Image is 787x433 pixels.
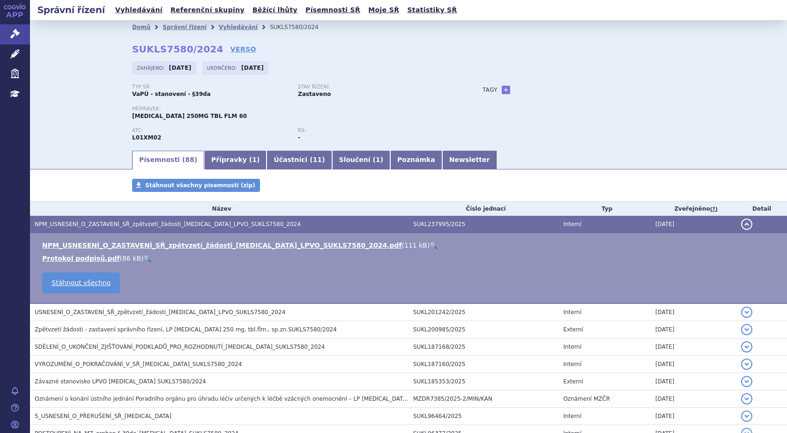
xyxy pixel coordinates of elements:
td: [DATE] [651,216,736,233]
span: Zpětvzetí žádosti - zastavení správního řízení, LP Tibsovo 250 mg, tbl.flm., sp.zn.SUKLS7580/2024 [35,326,337,333]
span: 88 [185,156,194,163]
td: [DATE] [651,408,736,425]
td: [DATE] [651,303,736,321]
strong: IVOSIDENIB [132,134,161,141]
td: MZDR7385/2025-2/MIN/KAN [408,390,558,408]
a: Stáhnout všechno [42,272,120,294]
td: [DATE] [651,338,736,356]
td: SUKL237995/2025 [408,216,558,233]
a: Newsletter [442,151,497,169]
span: VYROZUMĚNÍ_O_POKRAČOVÁNÍ_V_SŘ_TIBSOVO_SUKLS7580_2024 [35,361,242,367]
span: Stáhnout všechny písemnosti (zip) [145,182,255,189]
td: SUKL201242/2025 [408,303,558,321]
span: Externí [563,378,583,385]
span: SDĚLENÍ_O_UKONČENÍ_ZJIŠŤOVÁNÍ_PODKLADŮ_PRO_ROZHODNUTÍ_TIBSOVO_SUKLS7580_2024 [35,344,325,350]
strong: [DATE] [169,65,192,71]
strong: [DATE] [241,65,264,71]
p: Typ SŘ: [132,84,289,90]
span: USNESENÍ_O_ZASTAVENÍ_SŘ_zpětvzetí_žádosti_TIBSOVO_LPVO_SUKLS7580_2024 [35,309,285,316]
span: NPM_USNESENÍ_O_ZASTAVENÍ_SŘ_zpětvzetí_žádosti_TIBSOVO_LPVO_SUKLS7580_2024 [35,221,301,228]
td: [DATE] [651,321,736,338]
th: Název [30,202,408,216]
span: Interní [563,413,581,419]
span: Externí [563,326,583,333]
a: Přípravky (1) [204,151,267,169]
a: Sloučení (1) [332,151,390,169]
span: Interní [563,361,581,367]
td: SUKL187160/2025 [408,356,558,373]
a: Domů [132,24,150,30]
a: + [502,86,510,94]
span: 86 kB [122,255,141,262]
button: detail [741,341,752,352]
th: Detail [736,202,787,216]
span: Oznámení MZČR [563,396,610,402]
strong: VaPÚ - stanovení - §39da [132,91,211,97]
button: detail [741,324,752,335]
button: detail [741,307,752,318]
a: Běžící lhůty [250,4,300,16]
span: Zahájeno: [137,64,166,72]
span: 5_USNESENÍ_O_PŘERUŠENÍ_SŘ_TIBSOVO [35,413,171,419]
td: SUKL96464/2025 [408,408,558,425]
strong: Zastaveno [298,91,331,97]
td: [DATE] [651,356,736,373]
span: 1 [252,156,257,163]
li: ( ) [42,241,778,250]
a: Referenční skupiny [168,4,247,16]
button: detail [741,393,752,404]
li: SUKLS7580/2024 [270,20,331,34]
button: detail [741,219,752,230]
a: VERSO [230,44,256,54]
p: RS: [298,128,454,133]
p: ATC: [132,128,289,133]
button: detail [741,376,752,387]
h3: Tagy [483,84,497,95]
span: [MEDICAL_DATA] 250MG TBL FLM 60 [132,113,247,119]
a: Účastníci (11) [267,151,332,169]
th: Typ [558,202,651,216]
td: SUKL185353/2025 [408,373,558,390]
a: Vyhledávání [112,4,165,16]
abbr: (?) [710,206,718,213]
th: Číslo jednací [408,202,558,216]
span: Interní [563,309,581,316]
a: NPM_USNESENÍ_O_ZASTAVENÍ_SŘ_zpětvzetí_žádosti_[MEDICAL_DATA]_LPVO_SUKLS7580_2024.pdf [42,242,402,249]
p: Stav řízení: [298,84,454,90]
a: Správní řízení [163,24,207,30]
th: Zveřejněno [651,202,736,216]
td: [DATE] [651,373,736,390]
strong: SUKLS7580/2024 [132,44,223,55]
a: Statistiky SŘ [404,4,460,16]
h2: Správní řízení [30,3,112,16]
a: Poznámka [390,151,442,169]
a: Protokol podpisů.pdf [42,255,120,262]
span: 111 kB [404,242,427,249]
a: Písemnosti (88) [132,151,204,169]
button: detail [741,359,752,370]
span: 11 [313,156,322,163]
button: detail [741,411,752,422]
span: Ukončeno: [207,64,239,72]
a: 🔍 [430,242,438,249]
li: ( ) [42,254,778,263]
a: Vyhledávání [219,24,258,30]
span: 1 [376,156,380,163]
a: Moje SŘ [365,4,402,16]
a: Písemnosti SŘ [303,4,363,16]
span: Interní [563,221,581,228]
td: SUKL187168/2025 [408,338,558,356]
p: Přípravek: [132,106,464,112]
a: Stáhnout všechny písemnosti (zip) [132,179,260,192]
strong: - [298,134,300,141]
a: 🔍 [143,255,151,262]
span: Závazné stanovisko LPVO TIBSOVO SUKLS7580/2024 [35,378,206,385]
span: Interní [563,344,581,350]
td: SUKL200985/2025 [408,321,558,338]
td: [DATE] [651,390,736,408]
span: Oznámení o konání ústního jednání Poradního orgánu pro úhradu léčiv určených k léčbě vzácných one... [35,396,408,402]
